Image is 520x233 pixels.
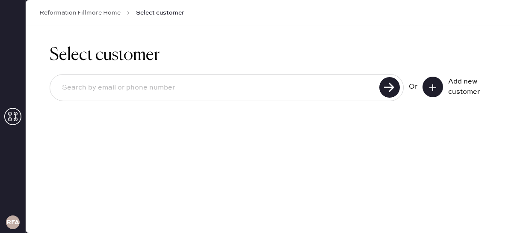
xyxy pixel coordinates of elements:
[50,45,496,66] h1: Select customer
[136,9,184,17] span: Select customer
[479,194,516,231] iframe: Front Chat
[448,77,491,97] div: Add new customer
[55,78,377,98] input: Search by email or phone number
[409,82,417,92] div: Or
[6,219,19,225] h3: RFA
[39,9,121,17] a: Reformation Fillmore Home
